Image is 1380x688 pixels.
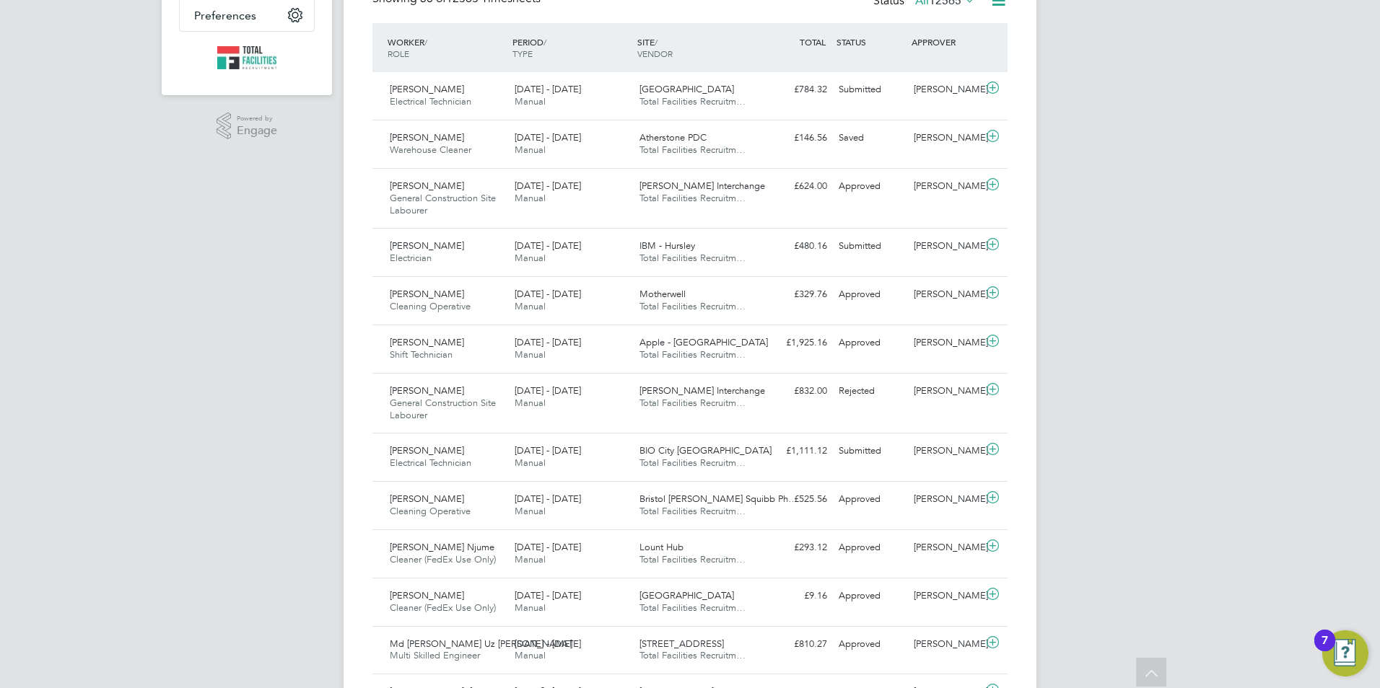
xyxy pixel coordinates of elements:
[908,283,983,306] div: [PERSON_NAME]
[390,589,464,601] span: [PERSON_NAME]
[639,239,695,252] span: IBM - Hursley
[833,331,908,355] div: Approved
[908,234,983,258] div: [PERSON_NAME]
[390,252,432,264] span: Electrician
[639,384,765,397] span: [PERSON_NAME] Interchange
[639,336,768,348] span: Apple - [GEOGRAPHIC_DATA]
[637,48,673,59] span: VENDOR
[639,553,746,565] span: Total Facilities Recruitm…
[758,632,833,656] div: £810.27
[833,488,908,511] div: Approved
[515,144,546,156] span: Manual
[512,48,533,59] span: TYPE
[390,493,464,505] span: [PERSON_NAME]
[388,48,409,59] span: ROLE
[515,336,581,348] span: [DATE] - [DATE]
[908,29,983,55] div: APPROVER
[515,300,546,312] span: Manual
[833,126,908,150] div: Saved
[833,439,908,463] div: Submitted
[639,541,684,553] span: Lount Hub
[390,144,471,156] span: Warehouse Cleaner
[390,180,464,192] span: [PERSON_NAME]
[509,29,634,66] div: PERIOD
[833,584,908,608] div: Approved
[639,601,746,614] span: Total Facilities Recruitm…
[758,234,833,258] div: £480.16
[237,113,277,125] span: Powered by
[758,536,833,560] div: £293.12
[908,632,983,656] div: [PERSON_NAME]
[758,584,833,608] div: £9.16
[639,589,734,601] span: [GEOGRAPHIC_DATA]
[515,397,546,409] span: Manual
[424,36,427,48] span: /
[908,78,983,102] div: [PERSON_NAME]
[515,444,581,457] span: [DATE] - [DATE]
[390,239,464,252] span: [PERSON_NAME]
[639,638,724,650] span: [STREET_ADDRESS]
[758,78,833,102] div: £784.32
[639,252,746,264] span: Total Facilities Recruitm…
[390,457,471,469] span: Electrical Technician
[639,444,772,457] span: BIO City [GEOGRAPHIC_DATA]
[908,488,983,511] div: [PERSON_NAME]
[639,505,746,517] span: Total Facilities Recruitm…
[390,397,496,421] span: General Construction Site Labourer
[639,180,765,192] span: [PERSON_NAME] Interchange
[515,601,546,614] span: Manual
[515,252,546,264] span: Manual
[390,541,494,553] span: [PERSON_NAME] Njume
[908,584,983,608] div: [PERSON_NAME]
[1322,640,1328,659] div: 7
[515,505,546,517] span: Manual
[515,649,546,661] span: Manual
[390,553,496,565] span: Cleaner (FedEx Use Only)
[390,95,471,107] span: Electrical Technician
[639,457,746,469] span: Total Facilities Recruitm…
[639,83,734,95] span: [GEOGRAPHIC_DATA]
[390,83,464,95] span: [PERSON_NAME]
[515,131,581,144] span: [DATE] - [DATE]
[639,300,746,312] span: Total Facilities Recruitm…
[390,649,480,661] span: Multi Skilled Engineer
[758,379,833,403] div: £832.00
[833,283,908,306] div: Approved
[908,536,983,560] div: [PERSON_NAME]
[800,36,826,48] span: TOTAL
[639,95,746,107] span: Total Facilities Recruitm…
[390,336,464,348] span: [PERSON_NAME]
[833,29,908,55] div: STATUS
[390,348,453,361] span: Shift Technician
[390,444,464,457] span: [PERSON_NAME]
[390,505,471,517] span: Cleaning Operative
[655,36,658,48] span: /
[908,331,983,355] div: [PERSON_NAME]
[194,9,256,22] span: Preferences
[390,638,572,650] span: Md [PERSON_NAME] Uz [PERSON_NAME]
[390,601,496,614] span: Cleaner (FedEx Use Only)
[758,331,833,355] div: £1,925.16
[639,493,798,505] span: Bristol [PERSON_NAME] Squibb Ph…
[515,95,546,107] span: Manual
[515,553,546,565] span: Manual
[833,175,908,198] div: Approved
[908,126,983,150] div: [PERSON_NAME]
[515,493,581,505] span: [DATE] - [DATE]
[639,144,746,156] span: Total Facilities Recruitm…
[908,175,983,198] div: [PERSON_NAME]
[908,379,983,403] div: [PERSON_NAME]
[384,29,509,66] div: WORKER
[758,126,833,150] div: £146.56
[390,384,464,397] span: [PERSON_NAME]
[639,649,746,661] span: Total Facilities Recruitm…
[758,283,833,306] div: £329.76
[390,288,464,300] span: [PERSON_NAME]
[639,192,746,204] span: Total Facilities Recruitm…
[639,131,707,144] span: Atherstone PDC
[833,234,908,258] div: Submitted
[515,589,581,601] span: [DATE] - [DATE]
[515,192,546,204] span: Manual
[515,541,581,553] span: [DATE] - [DATE]
[390,192,496,216] span: General Construction Site Labourer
